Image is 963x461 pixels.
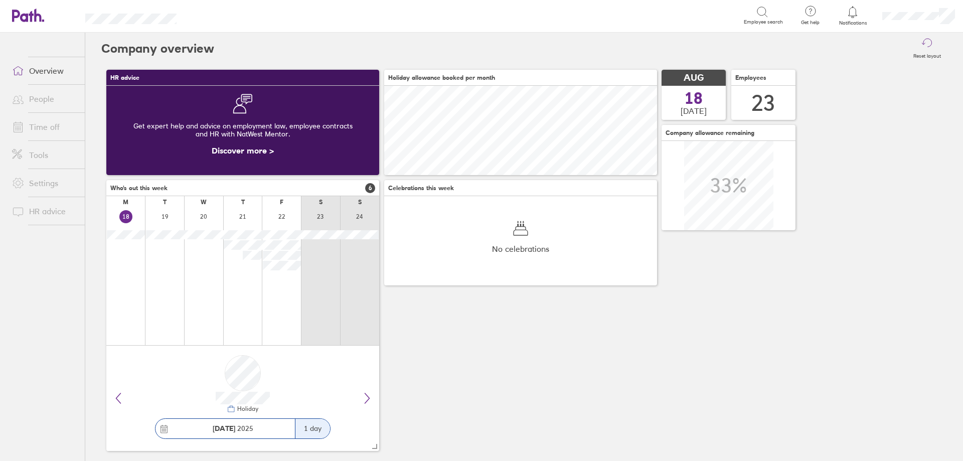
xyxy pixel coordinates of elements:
[744,19,783,25] span: Employee search
[110,185,168,192] span: Who's out this week
[110,74,139,81] span: HR advice
[123,199,128,206] div: M
[837,5,869,26] a: Notifications
[794,20,827,26] span: Get help
[4,145,85,165] a: Tools
[235,405,258,412] div: Holiday
[280,199,283,206] div: F
[101,33,214,65] h2: Company overview
[4,117,85,137] a: Time off
[365,183,375,193] span: 6
[907,33,947,65] button: Reset layout
[204,11,229,20] div: Search
[907,50,947,59] label: Reset layout
[213,424,253,432] span: 2025
[212,145,274,156] a: Discover more >
[114,114,371,146] div: Get expert help and advice on employment law, employee contracts and HR with NatWest Mentor.
[388,185,454,192] span: Celebrations this week
[685,90,703,106] span: 18
[295,419,330,438] div: 1 day
[666,129,754,136] span: Company allowance remaining
[201,199,207,206] div: W
[163,199,167,206] div: T
[319,199,323,206] div: S
[4,201,85,221] a: HR advice
[4,89,85,109] a: People
[358,199,362,206] div: S
[4,61,85,81] a: Overview
[735,74,766,81] span: Employees
[837,20,869,26] span: Notifications
[4,173,85,193] a: Settings
[492,244,549,253] span: No celebrations
[751,90,775,116] div: 23
[681,106,707,115] span: [DATE]
[684,73,704,83] span: AUG
[241,199,245,206] div: T
[388,74,495,81] span: Holiday allowance booked per month
[213,424,235,433] strong: [DATE]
